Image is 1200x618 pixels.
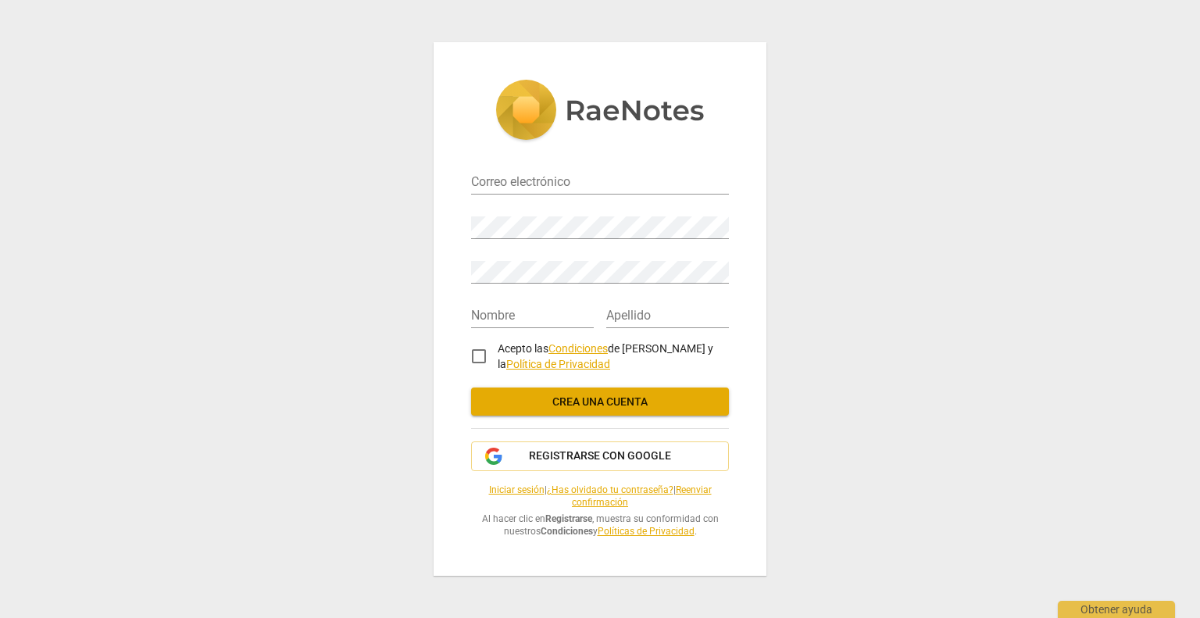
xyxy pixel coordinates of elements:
span: Registrarse con Google [529,448,671,464]
a: ¿Has olvidado tu contraseña? [547,484,673,495]
a: Política de Privacidad [506,358,610,370]
span: Acepto las de [PERSON_NAME] y la [498,342,713,371]
a: Condiciones [548,342,608,355]
a: Políticas de Privacidad [598,526,695,537]
span: Al hacer clic en , muestra su conformidad con nuestros y . [471,513,729,538]
a: Reenviar confirmación [572,484,712,509]
button: Registrarse con Google [471,441,729,471]
b: Registrarse [545,513,592,524]
span: | | [471,484,729,509]
div: Obtener ayuda [1058,601,1175,618]
b: Condiciones [541,526,593,537]
span: Crea una cuenta [484,395,716,410]
a: Iniciar sesión [489,484,545,495]
button: Crea una cuenta [471,388,729,416]
img: 5ac2273c67554f335776073100b6d88f.svg [495,80,705,144]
